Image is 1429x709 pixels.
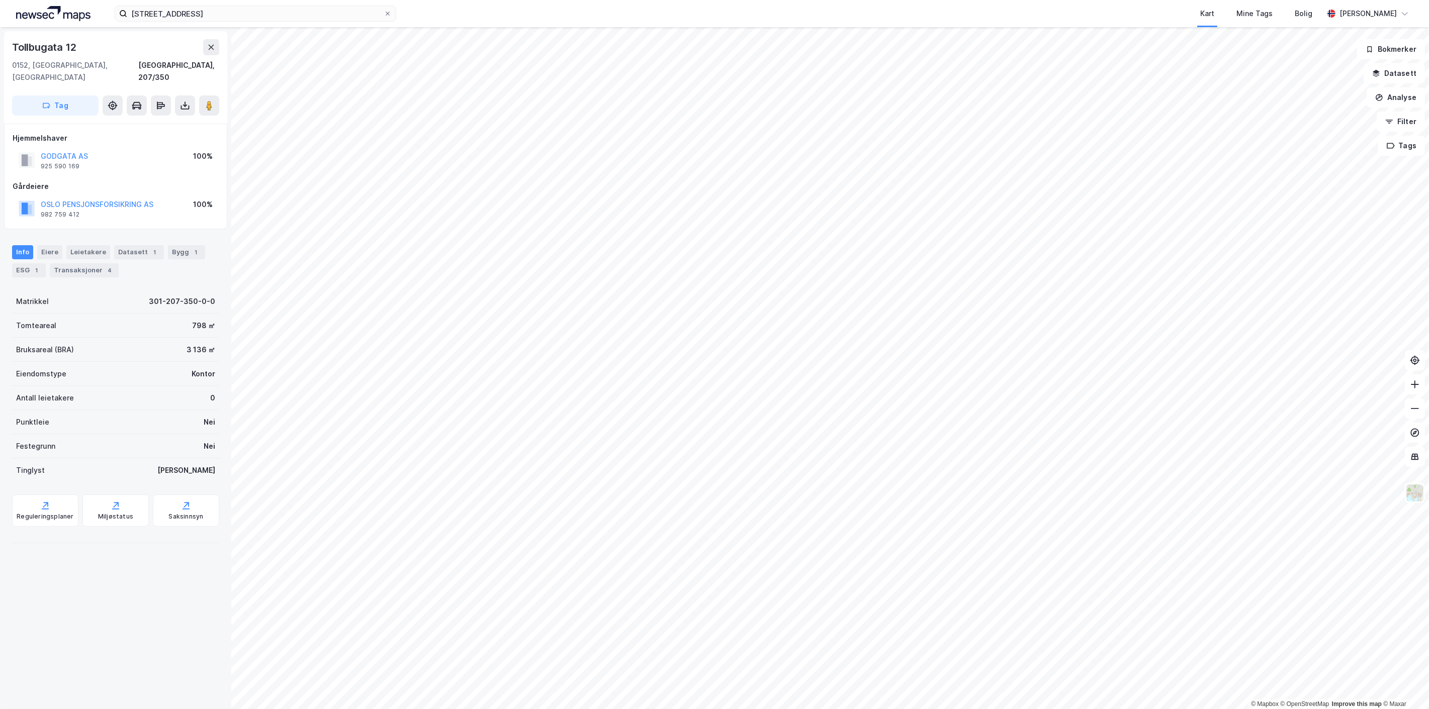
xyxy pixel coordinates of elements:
[127,6,384,21] input: Søk på adresse, matrikkel, gårdeiere, leietakere eller personer
[1379,661,1429,709] iframe: Chat Widget
[12,59,138,83] div: 0152, [GEOGRAPHIC_DATA], [GEOGRAPHIC_DATA]
[66,245,110,259] div: Leietakere
[204,440,215,452] div: Nei
[13,132,219,144] div: Hjemmelshaver
[16,295,49,308] div: Matrikkel
[12,263,46,277] div: ESG
[13,180,219,192] div: Gårdeiere
[168,245,205,259] div: Bygg
[138,59,219,83] div: [GEOGRAPHIC_DATA], 207/350
[193,198,213,211] div: 100%
[12,95,99,116] button: Tag
[1295,8,1312,20] div: Bolig
[192,320,215,332] div: 798 ㎡
[12,245,33,259] div: Info
[105,265,115,275] div: 4
[204,416,215,428] div: Nei
[50,263,119,277] div: Transaksjoner
[193,150,213,162] div: 100%
[114,245,164,259] div: Datasett
[149,295,215,308] div: 301-207-350-0-0
[1357,39,1425,59] button: Bokmerker
[169,513,204,521] div: Saksinnsyn
[1405,483,1424,502] img: Z
[1332,700,1382,707] a: Improve this map
[1200,8,1214,20] div: Kart
[16,6,91,21] img: logo.a4113a55bc3d86da70a041830d287a7e.svg
[16,368,66,380] div: Eiendomstype
[1377,112,1425,132] button: Filter
[1236,8,1273,20] div: Mine Tags
[1339,8,1397,20] div: [PERSON_NAME]
[192,368,215,380] div: Kontor
[16,344,74,356] div: Bruksareal (BRA)
[41,211,79,219] div: 982 759 412
[37,245,62,259] div: Eiere
[191,247,201,257] div: 1
[210,392,215,404] div: 0
[1364,63,1425,83] button: Datasett
[16,464,45,476] div: Tinglyst
[1378,136,1425,156] button: Tags
[1281,700,1329,707] a: OpenStreetMap
[16,392,74,404] div: Antall leietakere
[32,265,42,275] div: 1
[98,513,133,521] div: Miljøstatus
[150,247,160,257] div: 1
[187,344,215,356] div: 3 136 ㎡
[12,39,78,55] div: Tollbugata 12
[41,162,79,170] div: 925 590 169
[16,440,55,452] div: Festegrunn
[1367,87,1425,108] button: Analyse
[16,320,56,332] div: Tomteareal
[17,513,73,521] div: Reguleringsplaner
[157,464,215,476] div: [PERSON_NAME]
[1251,700,1279,707] a: Mapbox
[16,416,49,428] div: Punktleie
